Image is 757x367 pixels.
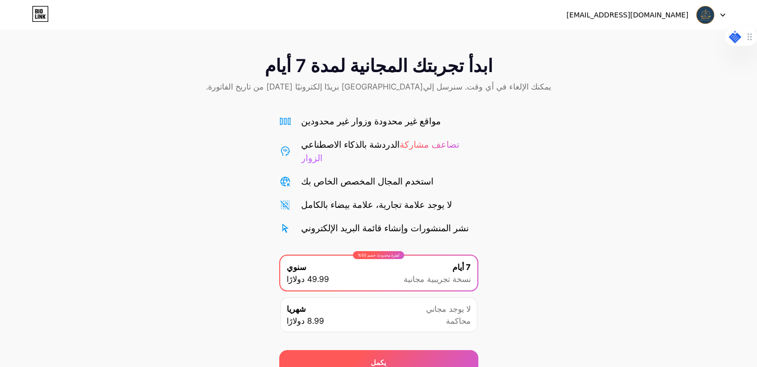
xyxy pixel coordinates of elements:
font: لا يوجد مجاني [426,304,471,314]
font: شهريا [287,304,306,314]
font: الدردشة بالذكاء الاصطناعي [301,139,400,150]
font: 49.99 دولارًا [287,274,329,284]
font: 7 أيام [452,262,471,272]
font: يمكنك الإلغاء في أي وقت. سنرسل إلي[GEOGRAPHIC_DATA] بريدًا إلكترونيًا [DATE] من تاريخ الفاتورة. [206,82,551,92]
font: 8.99 دولارًا [287,316,324,326]
font: مواقع غير محدودة وزوار غير محدودين [301,116,441,126]
font: [EMAIL_ADDRESS][DOMAIN_NAME] [566,11,688,19]
font: نسخة تجريبية مجانية [404,274,471,284]
font: ابدأ تجربتك المجانية لمدة 7 أيام [265,55,493,77]
font: سنوي [287,262,306,272]
font: استخدم المجال المخصص الخاص بك [301,176,433,186]
img: المحامي نمر [696,5,715,24]
font: نشر المنشورات وإنشاء قائمة البريد الإلكتروني [301,223,469,233]
font: يكمل [371,358,386,367]
font: لفترة محدودة: خصم 50% [358,253,399,258]
font: لا يوجد علامة تجارية، علامة بيضاء بالكامل [301,199,452,210]
font: محاكمة [446,316,471,326]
